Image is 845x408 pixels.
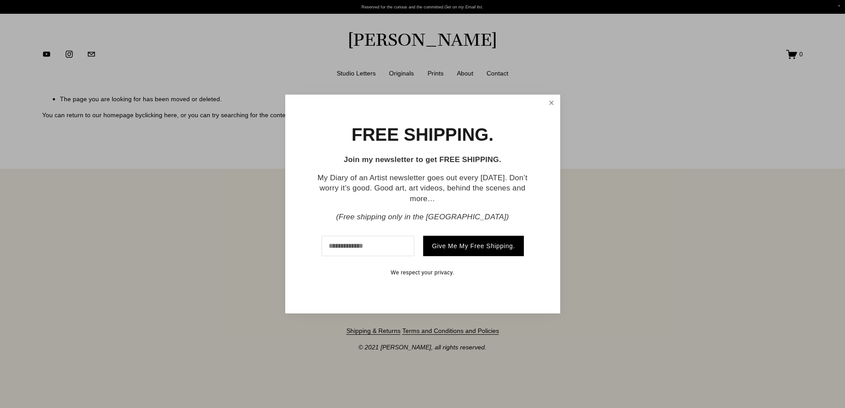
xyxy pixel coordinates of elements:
[344,155,501,164] strong: Join my newsletter to get FREE SHIPPING.
[336,213,509,221] em: (Free shipping only in the [GEOGRAPHIC_DATA])
[316,269,529,277] p: We respect your privacy.
[423,236,524,256] button: Give Me My Free Shipping.
[544,96,558,111] a: Close
[351,126,493,143] h1: FREE SHIPPING.
[316,173,529,204] p: My Diary of an Artist newsletter goes out every [DATE]. Don’t worry it’s good. Good art, art vide...
[432,242,515,250] span: Give Me My Free Shipping.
